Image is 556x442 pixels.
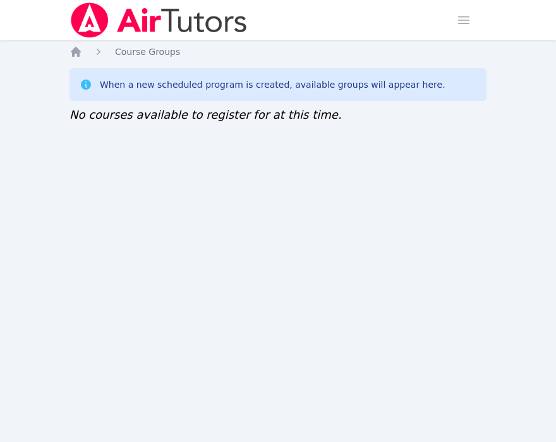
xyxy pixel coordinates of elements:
[115,47,180,57] span: Course Groups
[69,45,486,58] nav: Breadcrumb
[69,3,248,38] img: Air Tutors
[69,108,342,121] span: No courses available to register for at this time.
[115,45,180,58] a: Course Groups
[100,78,445,91] div: When a new scheduled program is created, available groups will appear here.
